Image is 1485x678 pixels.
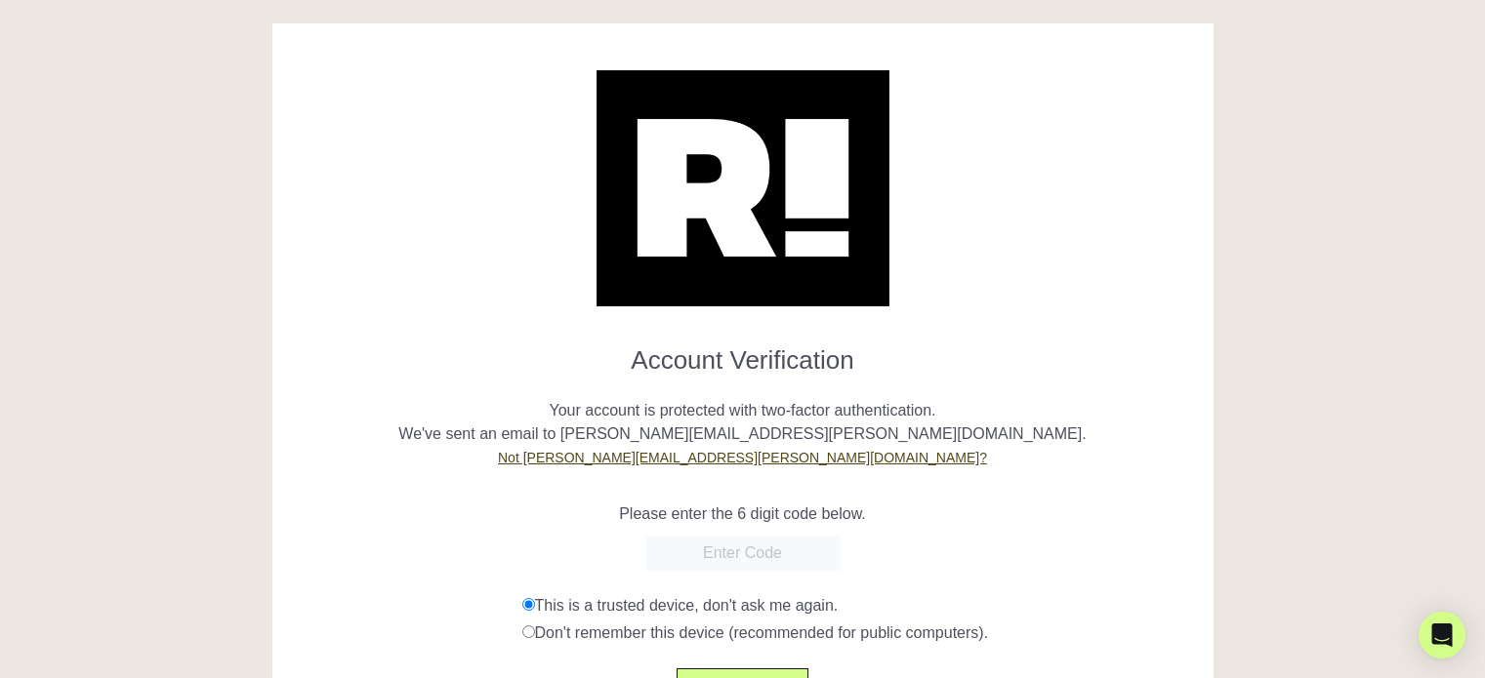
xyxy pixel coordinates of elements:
p: Please enter the 6 digit code below. [287,502,1199,526]
img: Retention.com [597,70,889,306]
p: Your account is protected with two-factor authentication. We've sent an email to [PERSON_NAME][EM... [287,376,1199,469]
div: This is a trusted device, don't ask me again. [522,594,1199,618]
input: Enter Code [645,536,841,571]
div: Open Intercom Messenger [1419,612,1465,658]
div: Don't remember this device (recommended for public computers). [522,621,1199,645]
a: Not [PERSON_NAME][EMAIL_ADDRESS][PERSON_NAME][DOMAIN_NAME]? [498,450,987,465]
h1: Account Verification [287,330,1199,376]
